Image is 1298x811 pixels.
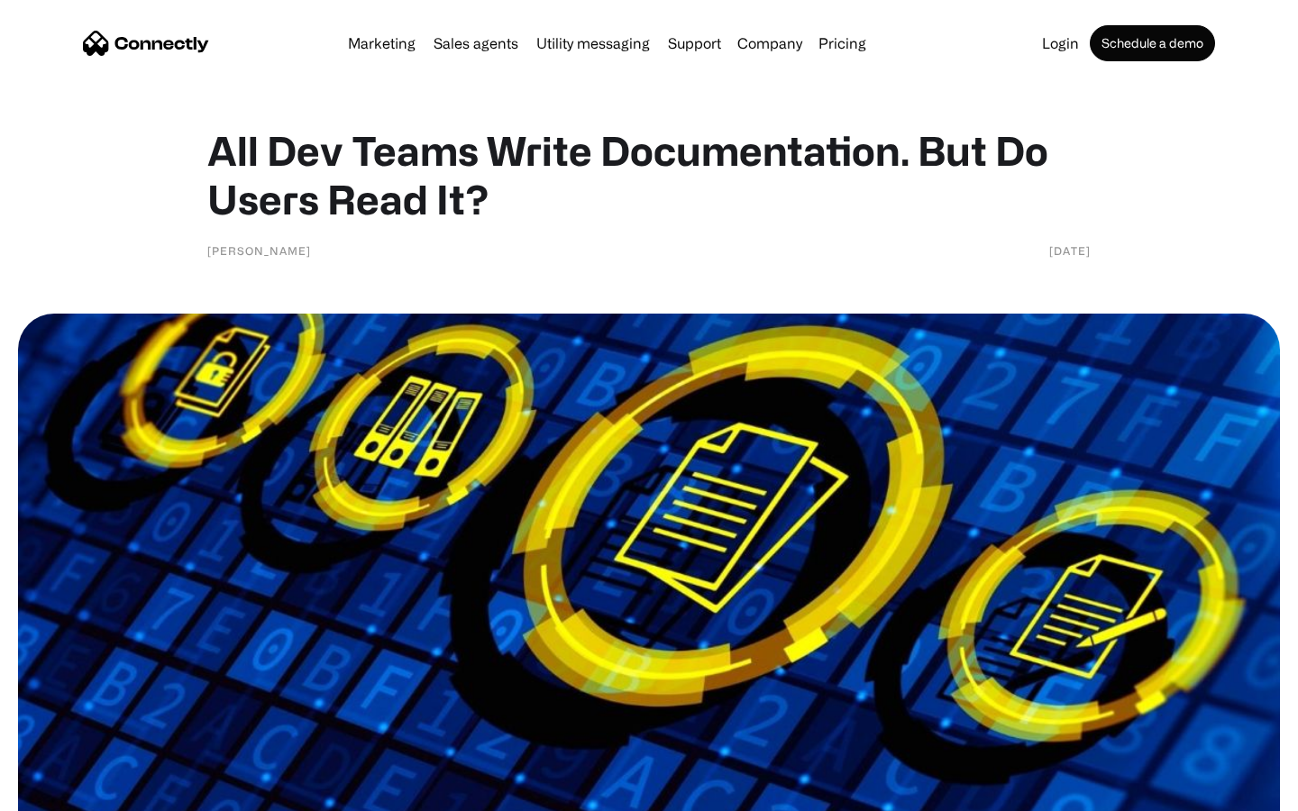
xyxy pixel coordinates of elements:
[811,36,873,50] a: Pricing
[36,779,108,805] ul: Language list
[661,36,728,50] a: Support
[207,241,311,260] div: [PERSON_NAME]
[207,126,1091,223] h1: All Dev Teams Write Documentation. But Do Users Read It?
[426,36,526,50] a: Sales agents
[18,779,108,805] aside: Language selected: English
[529,36,657,50] a: Utility messaging
[1035,36,1086,50] a: Login
[1049,241,1091,260] div: [DATE]
[1090,25,1215,61] a: Schedule a demo
[737,31,802,56] div: Company
[341,36,423,50] a: Marketing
